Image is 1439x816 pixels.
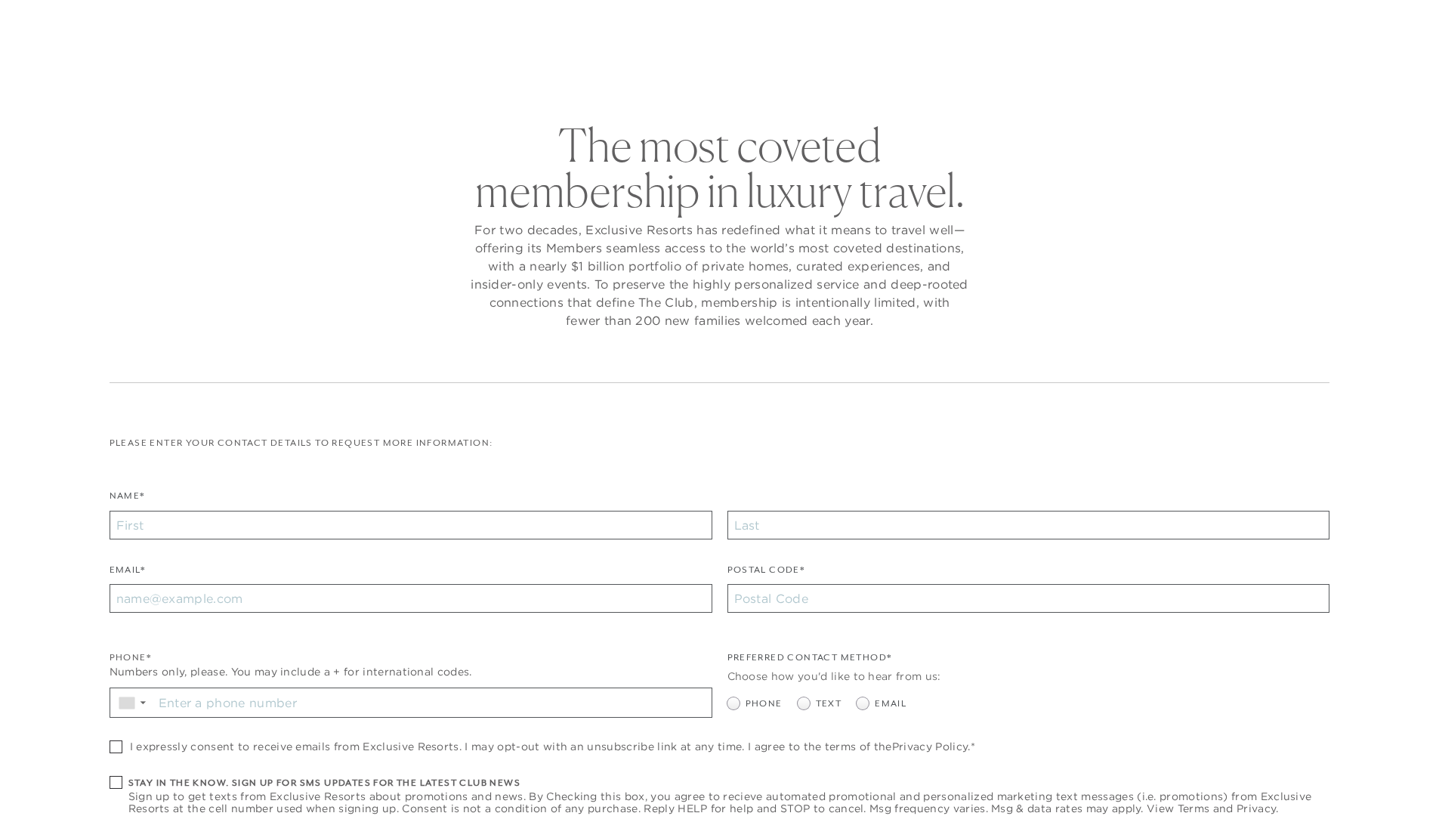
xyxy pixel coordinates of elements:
input: First [110,511,712,539]
span: ▼ [138,698,148,707]
a: Get Started [60,17,126,30]
input: Last [727,511,1330,539]
a: Membership [684,48,778,92]
div: Numbers only, please. You may include a + for international codes. [110,664,712,680]
input: Enter a phone number [153,688,712,717]
label: Name* [110,489,145,511]
span: Text [816,697,842,711]
span: Phone [746,697,783,711]
label: Email* [110,563,145,585]
div: Phone* [110,651,712,665]
legend: Preferred Contact Method* [727,651,892,672]
p: Please enter your contact details to request more information: [110,436,1330,450]
a: Community [801,48,893,92]
h6: Stay in the know. Sign up for sms updates for the latest club news [128,776,1330,790]
a: The Collection [546,48,662,92]
a: Member Login [1265,17,1339,30]
input: Postal Code [727,584,1330,613]
label: Postal Code* [727,563,805,585]
div: Choose how you'd like to hear from us: [727,669,1330,685]
input: name@example.com [110,584,712,613]
h2: The most coveted membership in luxury travel. [471,122,969,213]
span: Sign up to get texts from Exclusive Resorts about promotions and news. By Checking this box, you ... [128,790,1330,814]
span: I expressly consent to receive emails from Exclusive Resorts. I may opt-out with an unsubscribe l... [130,740,975,753]
a: Privacy Policy [892,740,968,753]
span: Email [875,697,906,711]
p: For two decades, Exclusive Resorts has redefined what it means to travel well—offering its Member... [471,221,969,329]
div: Country Code Selector [110,688,153,717]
